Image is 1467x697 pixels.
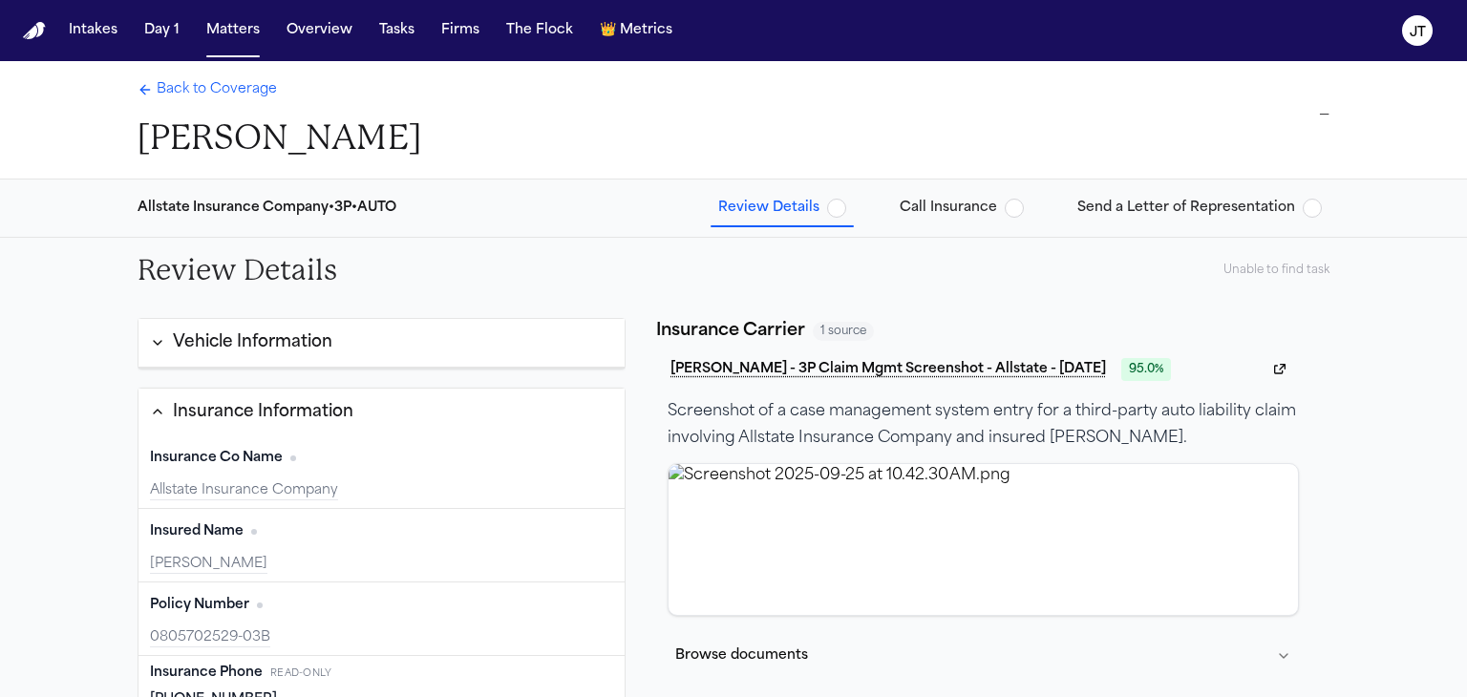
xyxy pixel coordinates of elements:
button: Browse documents [668,631,1299,681]
div: Vehicle Information [173,330,332,355]
h1: [PERSON_NAME] [138,116,421,159]
button: Open document viewer [1261,356,1299,383]
button: Overview [279,13,360,48]
span: Insurance Co Name [150,449,283,468]
button: Day 1 [137,13,187,48]
button: Insurance Information [138,389,625,436]
span: 95.0 % [1121,358,1171,381]
button: Send a Letter of Representation [1070,191,1329,225]
button: crownMetrics [592,13,680,48]
button: Review Details [711,191,854,225]
button: Call Insurance [892,191,1031,225]
button: [PERSON_NAME] - 3P Claim Mgmt Screenshot - Allstate - [DATE] [668,352,1110,387]
button: Matters [199,13,267,48]
span: Policy Number [150,596,249,615]
img: Finch Logo [23,22,46,40]
button: Firms [434,13,487,48]
span: No citation [251,529,257,535]
div: View image Screenshot 2025-09-25 at 10.42.30 AM.png [668,463,1299,616]
span: Read-only [270,666,331,681]
div: 0805702529-03B [150,628,613,647]
p: Screenshot of a case management system entry for a third-party auto liability claim involving All... [668,398,1299,452]
span: No citation [290,455,296,461]
div: Insured Name (required) [138,509,625,582]
span: Insured Name [150,522,244,541]
button: The Flock [499,13,581,48]
span: Back to Coverage [157,80,277,99]
span: 1 source [813,322,874,341]
span: Review Details [718,199,819,218]
div: [PERSON_NAME] [150,555,613,574]
button: Vehicle Information [138,319,625,368]
img: Screenshot 2025-09-25 at 10.42.30 AM.png [669,464,1298,615]
a: Home [23,22,46,40]
div: Unable to find task [1223,263,1329,278]
h2: Review Details [138,253,337,287]
div: Allstate Insurance Company [150,481,613,500]
div: Policy Number (required) [138,582,625,656]
span: No citation [257,602,263,608]
div: Insurance Information [173,400,353,425]
div: Insurance Co Name (required) [138,435,625,509]
button: Tasks [372,13,422,48]
button: Intakes [61,13,125,48]
div: Insurance Carrier [656,318,805,345]
span: Call Insurance [900,199,997,218]
div: Allstate Insurance Company • 3P • AUTO [138,199,396,218]
a: Back to Coverage [138,80,277,99]
span: Insurance Phone [150,664,263,683]
div: — [596,103,1329,126]
span: Send a Letter of Representation [1077,199,1295,218]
